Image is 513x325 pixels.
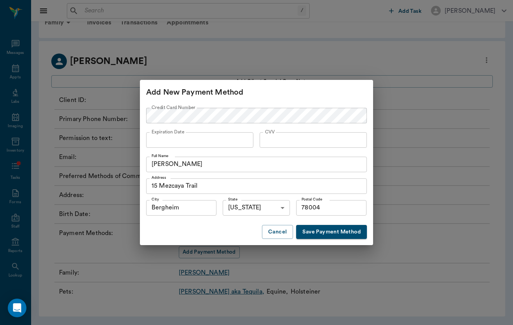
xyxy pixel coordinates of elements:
div: [US_STATE] [223,200,290,216]
div: Open Intercom Messenger [8,299,26,317]
input: 12345-6789 [296,200,366,216]
iframe: secured [265,135,361,144]
label: Expiration Date [152,129,185,135]
label: City [152,197,159,202]
label: Full Name [152,153,169,159]
button: Cancel [262,225,293,239]
label: State [228,197,237,202]
label: CVV [265,129,275,135]
h6: Add New Payment Method [146,86,309,99]
iframe: secured [152,135,248,144]
label: Address [152,175,166,180]
button: Save Payment Method [296,225,367,239]
label: Postal Code [302,197,322,202]
label: Credit Card Number [152,104,195,111]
